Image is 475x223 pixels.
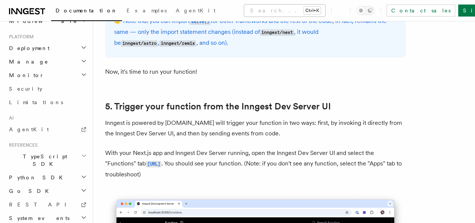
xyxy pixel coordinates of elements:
a: Limitations [6,96,88,109]
a: [URL] [146,160,161,167]
span: Security [9,86,42,92]
button: Python SDK [6,171,88,184]
p: With your Next.js app and Inngest Dev Server running, open the Inngest Dev Server UI and select t... [105,148,406,180]
button: Toggle dark mode [356,6,374,15]
span: AgentKit [9,126,49,132]
code: [URL] [146,161,161,167]
a: Contact sales [386,5,455,17]
a: Documentation [51,2,122,21]
span: Manage [6,58,48,65]
code: serve() [190,18,211,25]
button: Go SDK [6,184,88,198]
span: Python SDK [6,174,67,181]
button: Middleware [6,14,88,28]
span: System events [6,214,69,222]
span: TypeScript SDK [6,153,81,168]
button: Search...Ctrl+K [244,5,325,17]
button: TypeScript SDK [6,150,88,171]
span: Platform [6,34,34,40]
code: inngest/remix [159,40,196,47]
button: Monitor [6,68,88,82]
a: REST API [6,198,88,211]
p: Now, it's time to run your function! [105,67,406,77]
span: AI [6,115,14,121]
span: Monitor [6,71,44,79]
span: AgentKit [176,8,216,14]
button: Deployment [6,41,88,55]
span: Documentation [56,8,118,14]
a: Examples [122,2,171,20]
span: Deployment [6,44,50,52]
span: Limitations [9,99,63,105]
a: AgentKit [6,123,88,136]
span: Examples [127,8,167,14]
span: Go SDK [6,187,53,195]
p: 👉 Note that you can import for other frameworks and the rest of the code, in fact, remains the sa... [114,16,397,49]
span: Middleware [6,17,77,25]
kbd: Ctrl+K [304,7,321,14]
a: serve() [190,17,211,24]
span: REST API [9,202,73,208]
a: AgentKit [171,2,220,20]
button: Manage [6,55,88,68]
code: inngest/astro [121,40,158,47]
code: inngest/next [260,29,294,36]
a: Security [6,82,88,96]
a: 5. Trigger your function from the Inngest Dev Server UI [105,101,331,112]
span: References [6,142,38,148]
p: Inngest is powered by [DOMAIN_NAME] will trigger your function in two ways: first, by invoking it... [105,118,406,139]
